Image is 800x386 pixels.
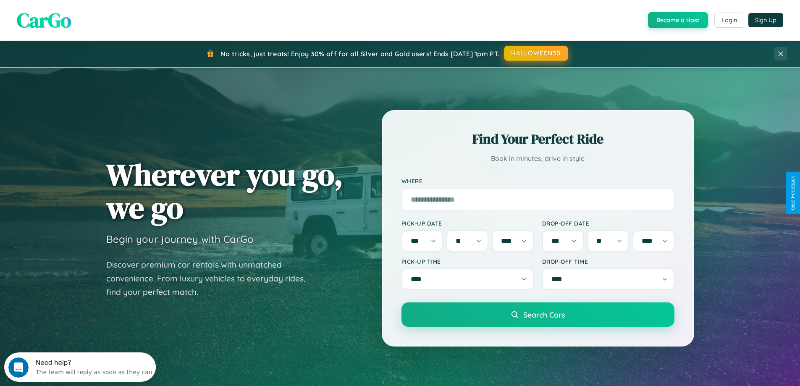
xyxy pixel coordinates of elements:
[542,258,674,265] label: Drop-off Time
[401,130,674,148] h2: Find Your Perfect Ride
[648,12,708,28] button: Become a Host
[31,7,148,14] div: Need help?
[106,233,254,245] h3: Begin your journey with CarGo
[106,158,343,224] h1: Wherever you go, we go
[17,6,71,34] span: CarGo
[3,3,156,26] div: Open Intercom Messenger
[4,352,156,382] iframe: Intercom live chat discovery launcher
[748,13,783,27] button: Sign Up
[31,14,148,23] div: The team will reply as soon as they can
[523,310,565,319] span: Search Cars
[401,220,534,227] label: Pick-up Date
[8,357,29,378] iframe: Intercom live chat
[401,302,674,327] button: Search Cars
[790,176,796,210] div: Give Feedback
[504,46,568,61] button: HALLOWEEN30
[401,177,674,184] label: Where
[220,50,499,58] span: No tricks, just treats! Enjoy 30% off for all Silver and Gold users! Ends [DATE] 1pm PT.
[714,13,744,28] button: Login
[401,258,534,265] label: Pick-up Time
[542,220,674,227] label: Drop-off Date
[401,152,674,165] p: Book in minutes, drive in style
[106,258,316,299] p: Discover premium car rentals with unmatched convenience. From luxury vehicles to everyday rides, ...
